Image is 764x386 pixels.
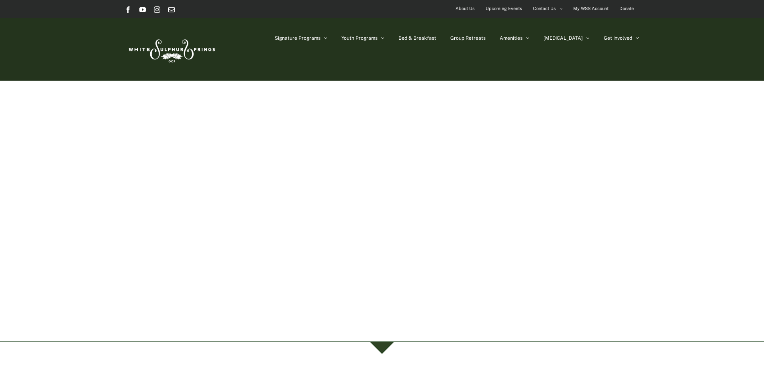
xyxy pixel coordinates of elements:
span: Youth Programs [341,36,378,41]
span: Amenities [500,36,523,41]
span: Contact Us [533,3,556,14]
a: Group Retreats [450,18,486,58]
span: Bed & Breakfast [398,36,436,41]
span: About Us [456,3,475,14]
span: Signature Programs [275,36,321,41]
a: Facebook [125,6,131,13]
span: Get Involved [604,36,632,41]
span: Donate [619,3,634,14]
span: [MEDICAL_DATA] [543,36,583,41]
a: Youth Programs [341,18,384,58]
a: Instagram [154,6,160,13]
a: Email [168,6,175,13]
span: Upcoming Events [486,3,522,14]
a: [MEDICAL_DATA] [543,18,590,58]
a: Signature Programs [275,18,327,58]
a: YouTube [139,6,146,13]
a: Bed & Breakfast [398,18,436,58]
a: Get Involved [604,18,639,58]
nav: Main Menu [275,18,639,58]
span: Group Retreats [450,36,486,41]
a: Amenities [500,18,529,58]
img: White Sulphur Springs Logo [125,30,217,68]
span: My WSS Account [573,3,609,14]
